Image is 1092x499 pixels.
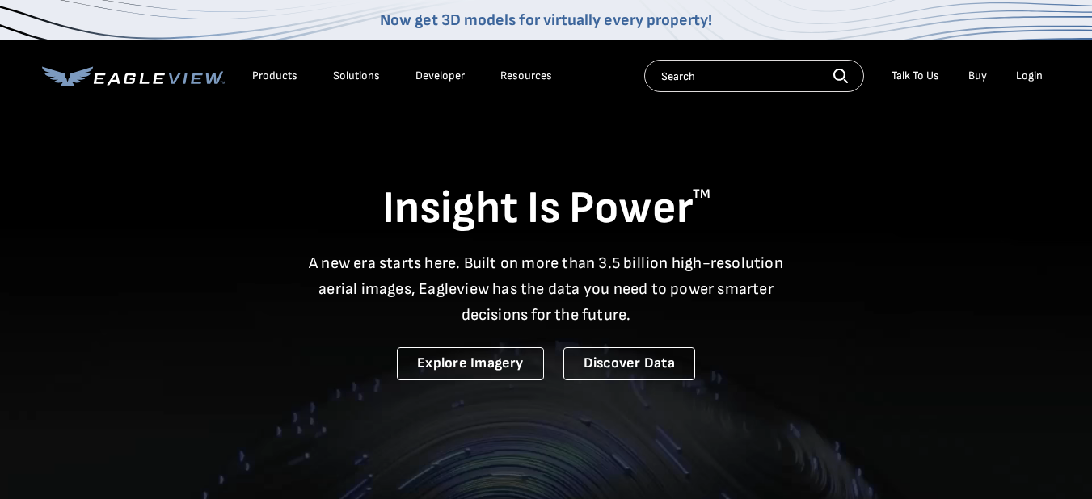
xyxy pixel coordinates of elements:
a: Now get 3D models for virtually every property! [380,10,712,30]
sup: TM [693,187,710,202]
div: Products [252,69,297,83]
h1: Insight Is Power [42,181,1051,237]
a: Explore Imagery [397,347,544,380]
a: Developer [415,69,465,83]
p: A new era starts here. Built on more than 3.5 billion high-resolution aerial images, Eagleview ha... [299,250,794,328]
div: Solutions [333,69,380,83]
a: Buy [968,69,987,83]
a: Discover Data [563,347,695,380]
div: Resources [500,69,552,83]
input: Search [644,60,864,92]
div: Login [1016,69,1043,83]
div: Talk To Us [892,69,939,83]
